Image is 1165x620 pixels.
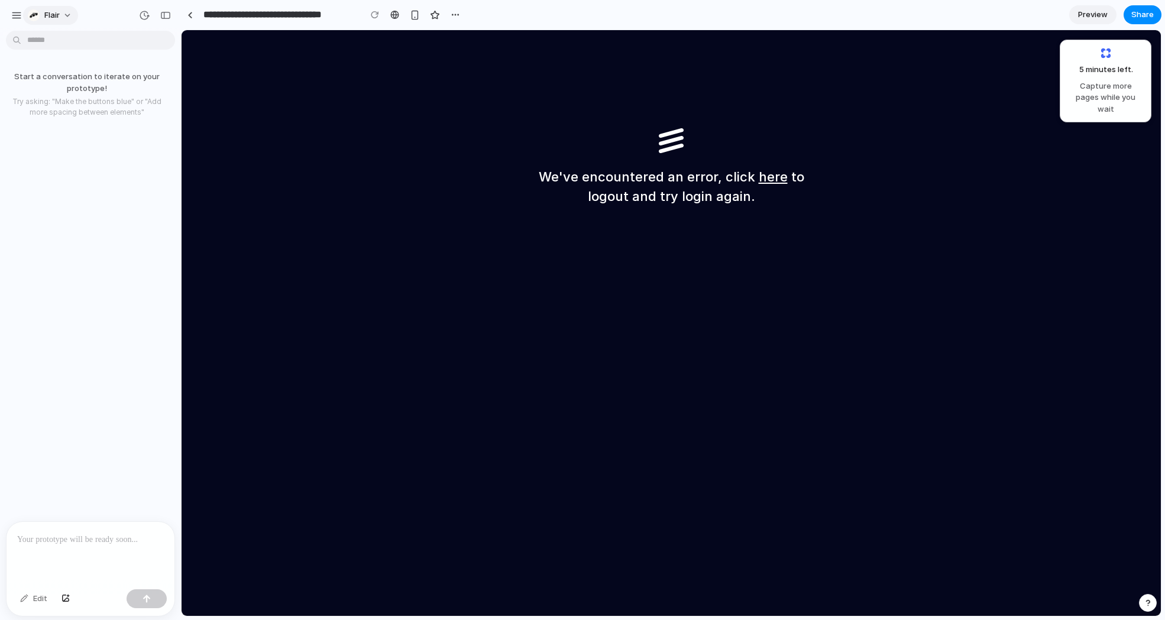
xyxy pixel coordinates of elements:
a: here [577,139,606,154]
button: flair [23,6,78,25]
span: flair [44,9,60,21]
p: Start a conversation to iterate on your prototype! [5,71,169,94]
span: Share [1131,9,1154,21]
h1: We've encountered an error, click to logout and try login again. [348,137,632,176]
button: Share [1124,5,1161,24]
span: Capture more pages while you wait [1067,80,1144,115]
span: Preview [1078,9,1108,21]
span: 5 minutes left . [1070,64,1133,76]
a: Preview [1069,5,1117,24]
p: Try asking: "Make the buttons blue" or "Add more spacing between elements" [5,96,169,118]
